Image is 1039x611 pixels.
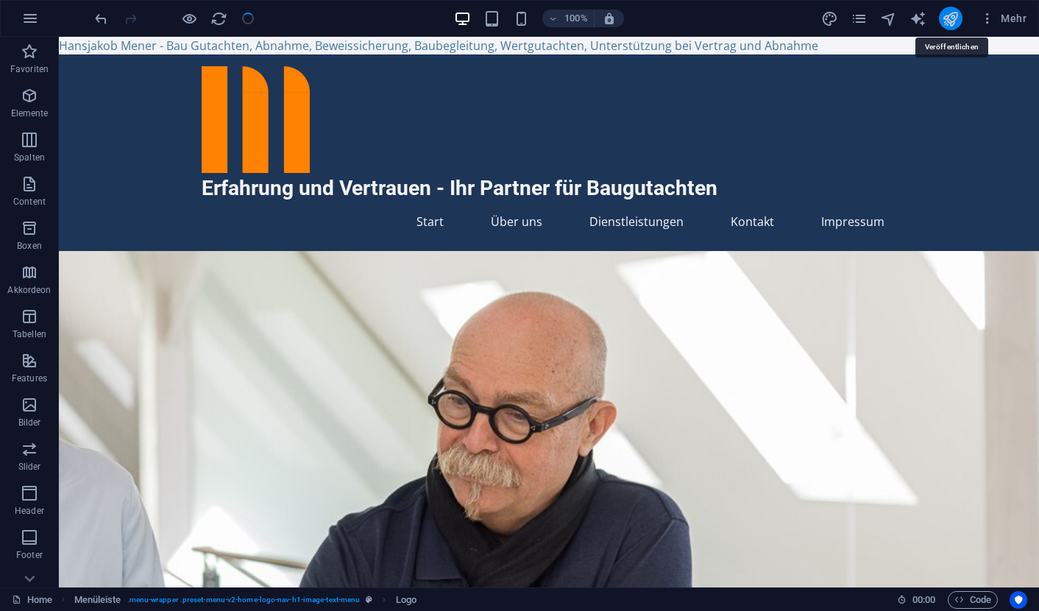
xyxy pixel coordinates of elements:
p: Footer [16,549,43,561]
i: Rückgängig: Bildhöhe ändern (Strg+Z) [93,10,110,27]
p: Bilder [18,417,41,428]
h6: Session-Zeit [897,591,936,609]
button: design [821,10,839,27]
button: Mehr [974,7,1032,30]
span: Code [954,591,991,609]
span: . menu-wrapper .preset-menu-v2-home-logo-nav-h1-image-text-menu [127,591,361,609]
button: text_generator [909,10,927,27]
button: pages [851,10,868,27]
p: Favoriten [10,63,49,75]
p: Content [13,196,46,208]
span: Mehr [980,11,1026,26]
button: Code [948,591,998,609]
button: reload [210,10,227,27]
span: Klick zum Auswählen. Doppelklick zum Bearbeiten [74,591,121,609]
p: Slider [18,461,41,473]
p: Akkordeon [7,284,51,296]
p: Header [15,505,44,517]
button: publish [939,7,962,30]
span: : [923,594,925,605]
a: Klick, um Auswahl aufzuheben. Doppelklick öffnet Seitenverwaltung [12,591,52,609]
p: Spalten [14,152,45,163]
i: Seite neu laden [210,10,227,27]
p: Tabellen [13,328,46,340]
h6: 100% [564,10,588,27]
button: 100% [542,10,595,27]
p: Elemente [11,107,49,119]
i: Bei Größenänderung Zoomstufe automatisch an das gewählte Gerät anpassen. [603,12,616,25]
i: AI Writer [909,10,926,27]
button: navigator [880,10,898,27]
nav: breadcrumb [74,591,416,609]
span: Klick zum Auswählen. Doppelklick zum Bearbeiten [396,591,416,609]
i: Navigator [880,10,897,27]
button: Usercentrics [1010,591,1027,609]
i: Dieses Element ist ein anpassbares Preset [366,596,372,604]
button: Klicke hier, um den Vorschau-Modus zu verlassen [180,10,198,27]
span: 00 00 [912,591,935,609]
p: Features [12,372,47,384]
i: Design (Strg+Alt+Y) [821,10,838,27]
p: Boxen [17,240,42,252]
button: undo [92,10,110,27]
